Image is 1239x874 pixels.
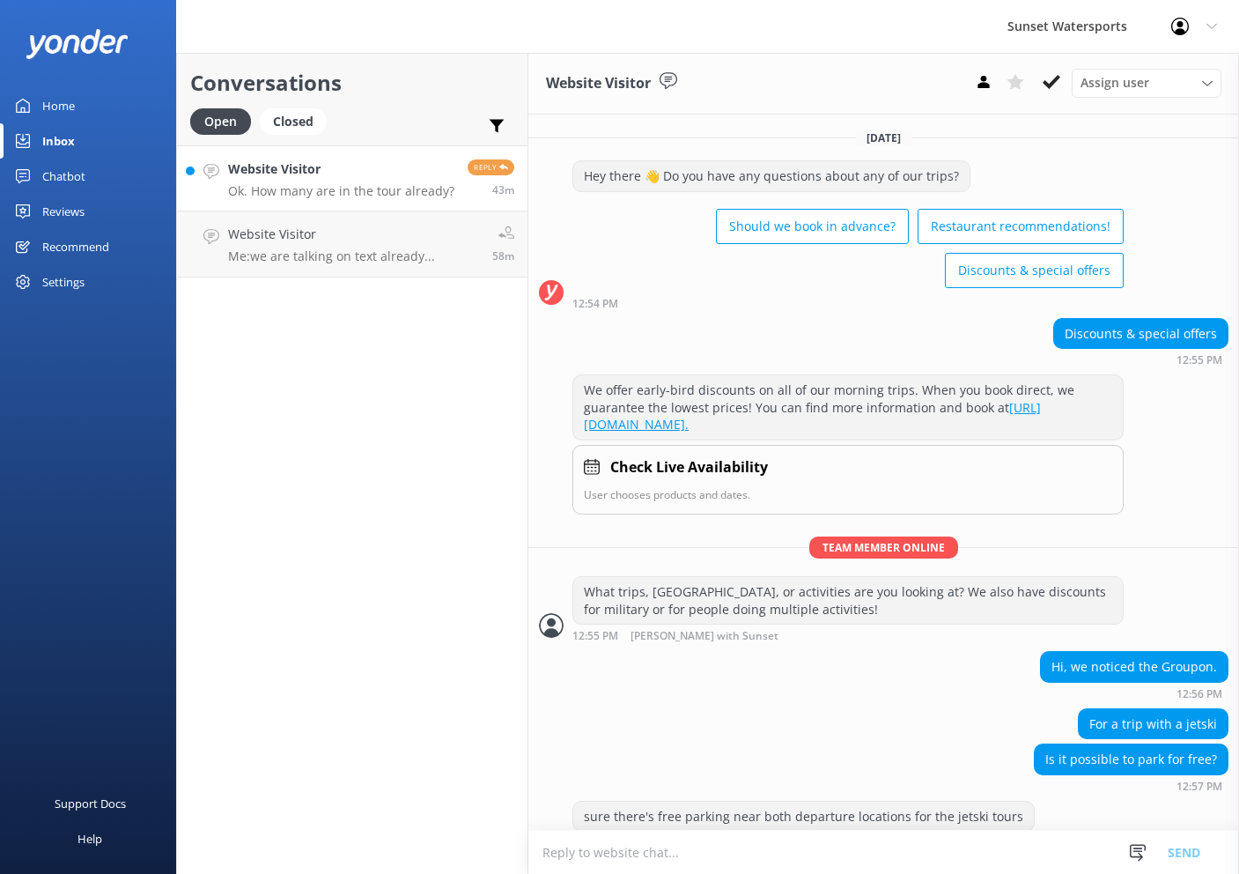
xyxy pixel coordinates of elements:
a: [URL][DOMAIN_NAME]. [584,399,1041,433]
button: Restaurant recommendations! [918,209,1124,244]
a: Open [190,111,260,130]
strong: 12:54 PM [572,299,618,309]
button: Discounts & special offers [945,253,1124,288]
div: Hi, we noticed the Groupon. [1041,652,1228,682]
div: 11:55am 13-Aug-2025 (UTC -05:00) America/Cancun [572,629,1124,642]
div: Home [42,88,75,123]
div: Is it possible to park for free? [1035,744,1228,774]
p: Me: we are talking on text already... [228,248,435,264]
button: Should we book in advance? [716,209,909,244]
div: sure there's free parking near both departure locations for the jetski tours [573,802,1034,832]
div: 11:57am 13-Aug-2025 (UTC -05:00) America/Cancun [1034,780,1228,792]
span: Reply [468,159,514,175]
p: User chooses products and dates. [584,486,1112,503]
a: Website VisitorOk. How many are in the tour already?Reply43m [177,145,527,211]
div: Assign User [1072,69,1221,97]
a: Closed [260,111,336,130]
div: 11:56am 13-Aug-2025 (UTC -05:00) America/Cancun [1040,687,1228,700]
div: Support Docs [55,786,126,821]
span: Assign user [1080,73,1149,93]
span: 11:54am 13-Aug-2025 (UTC -05:00) America/Cancun [492,248,514,263]
img: yonder-white-logo.png [26,29,128,58]
strong: 12:55 PM [1176,355,1222,366]
h4: Website Visitor [228,159,454,179]
div: Reviews [42,194,85,229]
div: Help [77,821,102,856]
div: 11:55am 13-Aug-2025 (UTC -05:00) America/Cancun [1053,353,1228,366]
div: Open [190,108,251,135]
div: For a trip with a jetski [1079,709,1228,739]
div: Recommend [42,229,109,264]
div: Inbox [42,123,75,159]
div: What trips, [GEOGRAPHIC_DATA], or activities are you looking at? We also have discounts for milit... [573,577,1123,624]
span: Team member online [809,537,958,559]
h3: Website Visitor [546,72,651,95]
h4: Check Live Availability [610,456,768,479]
h4: Website Visitor [228,225,435,244]
div: Closed [260,108,327,135]
div: We offer early-bird discounts on all of our morning trips. When you book direct, we guarantee the... [573,375,1123,440]
p: Ok. How many are in the tour already? [228,183,454,199]
strong: 12:55 PM [572,631,618,642]
div: Discounts & special offers [1054,319,1228,349]
strong: 12:57 PM [1176,781,1222,792]
span: 12:09pm 13-Aug-2025 (UTC -05:00) America/Cancun [492,182,514,197]
div: Settings [42,264,85,300]
h2: Conversations [190,66,514,100]
div: Hey there 👋 Do you have any questions about any of our trips? [573,161,970,191]
span: [DATE] [856,130,911,145]
strong: 12:56 PM [1176,689,1222,700]
a: Website VisitorMe:we are talking on text already...58m [177,211,527,278]
span: [PERSON_NAME] with Sunset [631,631,778,642]
div: 11:54am 13-Aug-2025 (UTC -05:00) America/Cancun [572,297,1124,309]
div: Chatbot [42,159,85,194]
